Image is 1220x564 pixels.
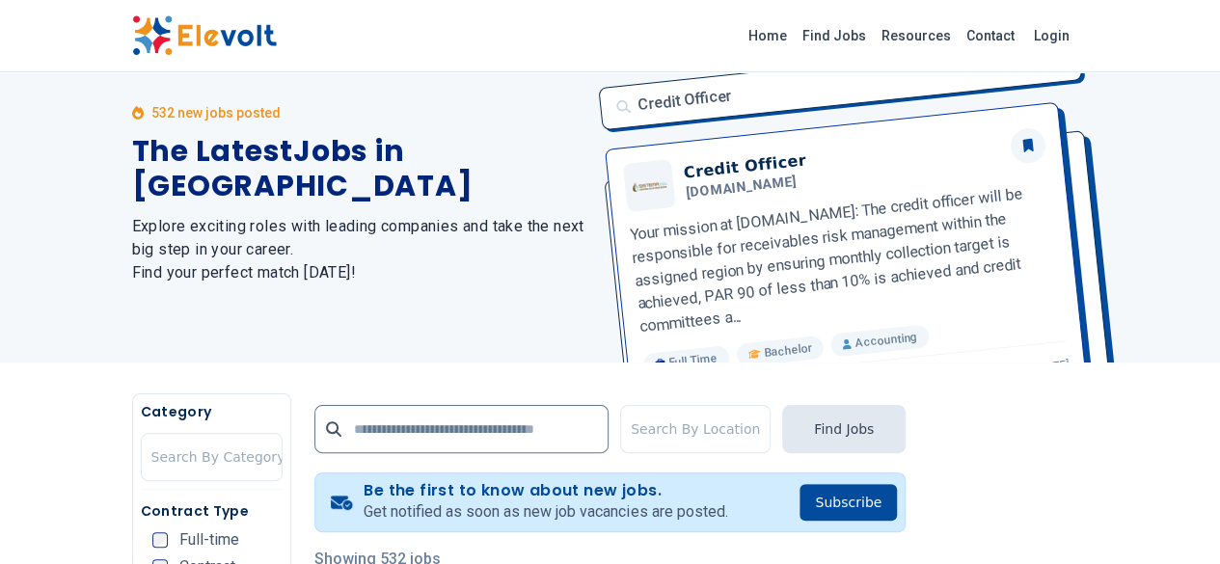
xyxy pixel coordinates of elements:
[782,405,906,453] button: Find Jobs
[132,134,587,203] h1: The Latest Jobs in [GEOGRAPHIC_DATA]
[364,500,727,524] p: Get notified as soon as new job vacancies are posted.
[141,501,283,521] h5: Contract Type
[132,215,587,284] h2: Explore exciting roles with leading companies and take the next big step in your career. Find you...
[179,532,239,548] span: Full-time
[141,402,283,421] h5: Category
[795,20,874,51] a: Find Jobs
[1022,16,1081,55] a: Login
[132,15,277,56] img: Elevolt
[364,481,727,500] h4: Be the first to know about new jobs.
[800,484,897,521] button: Subscribe
[874,20,959,51] a: Resources
[959,20,1022,51] a: Contact
[741,20,795,51] a: Home
[152,532,168,548] input: Full-time
[151,103,281,122] p: 532 new jobs posted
